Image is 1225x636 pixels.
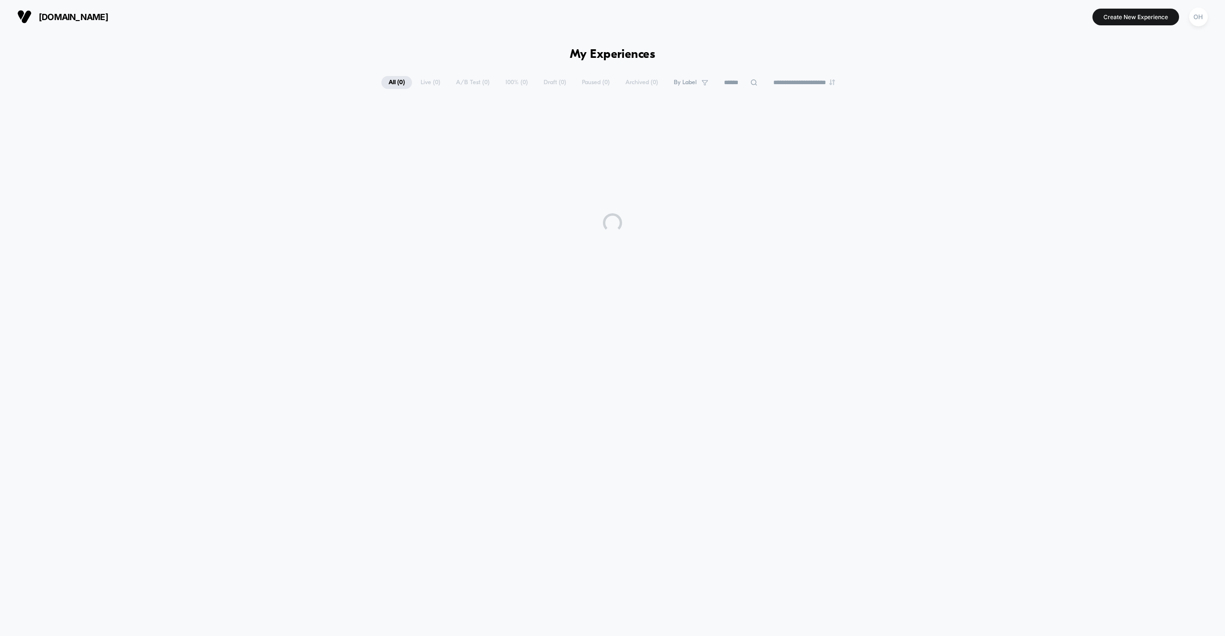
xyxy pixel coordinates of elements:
img: Visually logo [17,10,32,24]
span: [DOMAIN_NAME] [39,12,108,22]
img: end [829,79,835,85]
span: All ( 0 ) [381,76,412,89]
div: OH [1189,8,1208,26]
button: OH [1186,7,1211,27]
button: [DOMAIN_NAME] [14,9,111,24]
h1: My Experiences [570,48,656,62]
span: By Label [674,79,697,86]
button: Create New Experience [1092,9,1179,25]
